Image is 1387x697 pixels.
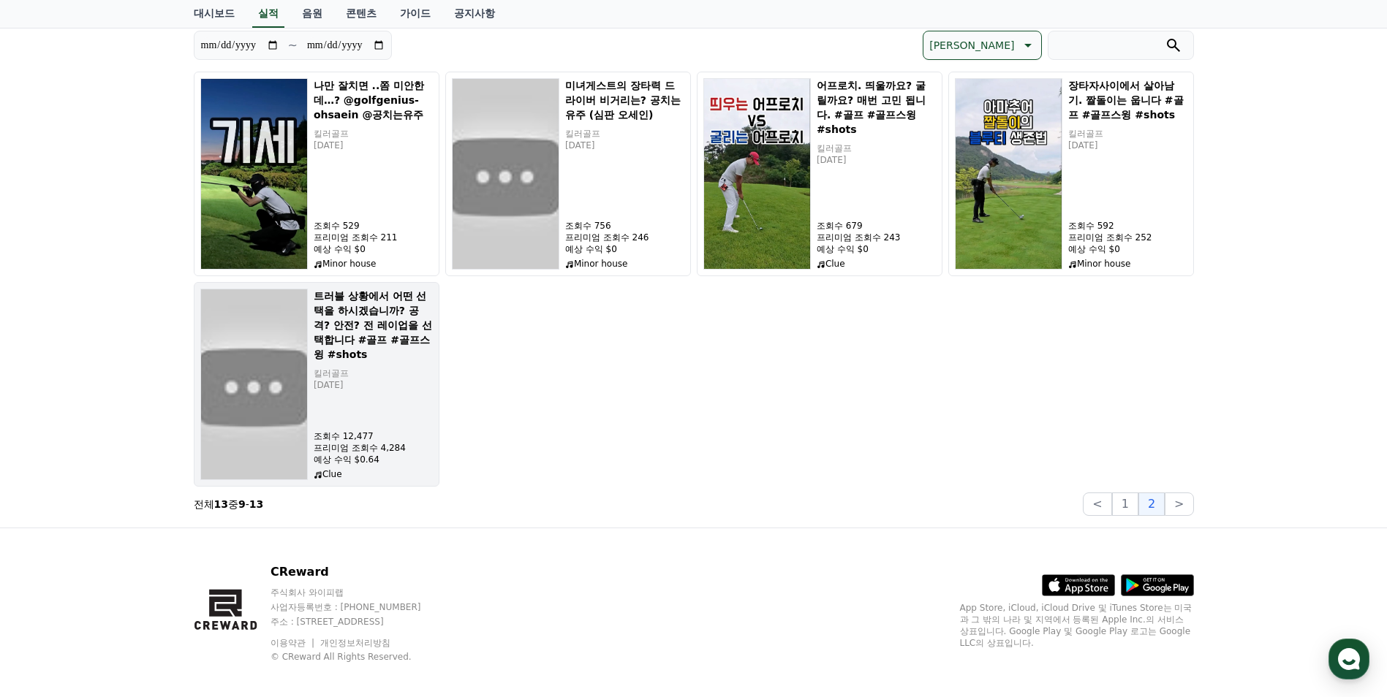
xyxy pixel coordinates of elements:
span: 대화 [134,486,151,498]
p: 킬러골프 [1068,128,1187,140]
p: [DATE] [314,379,433,391]
span: 홈 [46,485,55,497]
p: 조회수 679 [817,220,936,232]
p: 사업자등록번호 : [PHONE_NUMBER] [271,601,449,613]
p: App Store, iCloud, iCloud Drive 및 iTunes Store는 미국과 그 밖의 나라 및 지역에서 등록된 Apple Inc.의 서비스 상표입니다. Goo... [960,602,1194,649]
strong: 13 [249,498,263,510]
p: 예상 수익 $0 [1068,243,1187,255]
p: 조회수 12,477 [314,430,433,442]
p: 주식회사 와이피랩 [271,587,449,598]
p: Minor house [1068,258,1187,270]
p: 킬러골프 [314,367,433,379]
img: 트러블 상황에서 어떤 선택을 하시겠습니까? 공격? 안전? 전 레이업을 선택합니다 #골프 #골프스윙 #shots [200,289,308,480]
img: 어프로치. 띄울까요? 굴릴까요? 매번 고민 됩니다. #골프 #골프스윙 #shots [703,78,811,270]
button: 미녀게스트의 장타력 드라이버 비거리는? 공치는유주 (심판 오세인) 미녀게스트의 장타력 드라이버 비거리는? 공치는유주 (심판 오세인) 킬러골프 [DATE] 조회수 756 프리미... [445,72,691,276]
strong: 13 [214,498,228,510]
p: 조회수 756 [565,220,684,232]
p: [DATE] [817,154,936,166]
a: 설정 [189,463,281,500]
button: 1 [1112,492,1138,516]
h5: 어프로치. 띄울까요? 굴릴까요? 매번 고민 됩니다. #골프 #골프스윙 #shots [817,78,936,137]
button: 나만 잘치면 ..쫌 미안한데…? @golfgenius-ohsaein @공치는유주 나만 잘치면 ..쫌 미안한데…? @golfgenius-ohsaein @공치는유주 킬러골프 [D... [194,72,439,276]
button: 2 [1138,492,1165,516]
p: 예상 수익 $0 [565,243,684,255]
img: 장타자사이에서 살아남기. 짤돌이는 웁니다 #골프 #골프스윙 #shots [955,78,1062,270]
p: [DATE] [314,140,433,151]
p: 킬러골프 [565,128,684,140]
span: 설정 [226,485,243,497]
button: 트러블 상황에서 어떤 선택을 하시겠습니까? 공격? 안전? 전 레이업을 선택합니다 #골프 #골프스윙 #shots 트러블 상황에서 어떤 선택을 하시겠습니까? 공격? 안전? 전 레... [194,282,439,487]
button: < [1083,492,1111,516]
a: 이용약관 [271,638,317,648]
a: 대화 [97,463,189,500]
p: Minor house [314,258,433,270]
p: Clue [817,258,936,270]
strong: 9 [238,498,246,510]
p: 프리미엄 조회수 246 [565,232,684,243]
h5: 나만 잘치면 ..쫌 미안한데…? @golfgenius-ohsaein @공치는유주 [314,78,433,122]
p: ~ [288,37,298,54]
p: Minor house [565,258,684,270]
button: 어프로치. 띄울까요? 굴릴까요? 매번 고민 됩니다. #골프 #골프스윙 #shots 어프로치. 띄울까요? 굴릴까요? 매번 고민 됩니다. #골프 #골프스윙 #shots 킬러골프 ... [697,72,942,276]
p: 전체 중 - [194,497,264,511]
p: 조회수 529 [314,220,433,232]
p: 킬러골프 [817,142,936,154]
p: © CReward All Rights Reserved. [271,651,449,663]
button: > [1165,492,1193,516]
a: 개인정보처리방침 [320,638,390,648]
p: 조회수 592 [1068,220,1187,232]
p: 예상 수익 $0 [817,243,936,255]
img: 미녀게스트의 장타력 드라이버 비거리는? 공치는유주 (심판 오세인) [452,78,559,270]
button: 장타자사이에서 살아남기. 짤돌이는 웁니다 #골프 #골프스윙 #shots 장타자사이에서 살아남기. 짤돌이는 웁니다 #골프 #골프스윙 #shots 킬러골프 [DATE] 조회수 5... [948,72,1194,276]
button: [PERSON_NAME] [923,31,1041,60]
p: [PERSON_NAME] [929,35,1014,56]
p: [DATE] [565,140,684,151]
a: 홈 [4,463,97,500]
h5: 미녀게스트의 장타력 드라이버 비거리는? 공치는유주 (심판 오세인) [565,78,684,122]
p: 프리미엄 조회수 252 [1068,232,1187,243]
p: 주소 : [STREET_ADDRESS] [271,616,449,628]
p: Clue [314,468,433,480]
p: 예상 수익 $0.64 [314,454,433,465]
p: 예상 수익 $0 [314,243,433,255]
h5: 트러블 상황에서 어떤 선택을 하시겠습니까? 공격? 안전? 전 레이업을 선택합니다 #골프 #골프스윙 #shots [314,289,433,362]
p: CReward [271,563,449,581]
img: 나만 잘치면 ..쫌 미안한데…? @golfgenius-ohsaein @공치는유주 [200,78,308,270]
h5: 장타자사이에서 살아남기. 짤돌이는 웁니다 #골프 #골프스윙 #shots [1068,78,1187,122]
p: 프리미엄 조회수 4,284 [314,442,433,454]
p: [DATE] [1068,140,1187,151]
p: 프리미엄 조회수 243 [817,232,936,243]
p: 프리미엄 조회수 211 [314,232,433,243]
p: 킬러골프 [314,128,433,140]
